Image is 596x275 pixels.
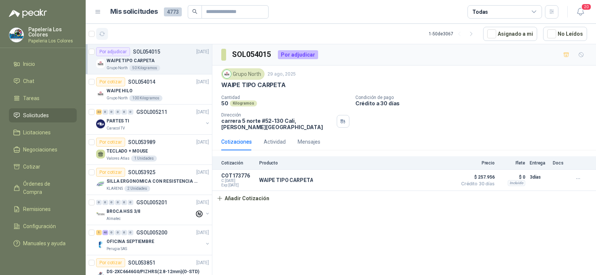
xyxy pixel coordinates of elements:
[28,39,77,43] p: Papeleria Los Colores
[221,160,255,166] p: Cotización
[223,70,231,78] img: Company Logo
[9,202,77,216] a: Remisiones
[107,87,133,95] p: WAIPE HILO
[121,109,127,115] div: 0
[192,9,197,14] span: search
[164,7,182,16] span: 4773
[107,216,121,222] p: Almatec
[96,47,130,56] div: Por adjudicar
[102,230,108,235] div: 40
[86,74,212,105] a: Por cotizarSOL054014[DATE] Company LogoWAIPE HILOGrupo North100 Kilogramos
[128,230,133,235] div: 0
[9,160,77,174] a: Cotizar
[581,3,592,10] span: 20
[107,148,148,155] p: TECLADO + MOUSE
[96,180,105,189] img: Company Logo
[96,59,105,68] img: Company Logo
[9,236,77,250] a: Manuales y ayuda
[96,228,210,252] a: 1 40 0 0 0 0 GSOL005200[DATE] Company LogoOFICINA SEPTIEMBREPerugia SAS
[9,74,77,88] a: Chat
[128,200,133,205] div: 0
[86,135,212,165] a: Por cotizarSOL053989[DATE] TECLADO + MOUSEValores Atlas1 Unidades
[109,109,114,115] div: 0
[574,5,587,19] button: 20
[107,95,128,101] p: Grupo North
[128,140,155,145] p: SOL053989
[28,27,77,37] p: Papelería Los Colores
[133,49,160,54] p: SOL054015
[483,27,537,41] button: Asignado a mi
[115,200,121,205] div: 0
[128,79,155,84] p: SOL054014
[508,180,525,186] div: Incluido
[221,179,255,183] span: C: [DATE]
[355,95,593,100] p: Condición de pago
[267,71,296,78] p: 29 ago, 2025
[9,57,77,71] a: Inicio
[96,119,105,128] img: Company Logo
[221,95,349,100] p: Cantidad
[196,109,209,116] p: [DATE]
[96,77,125,86] div: Por cotizar
[128,109,133,115] div: 0
[499,160,525,166] p: Flete
[107,208,140,215] p: BROCA HSS 3/8
[23,60,35,68] span: Inicio
[355,100,593,106] p: Crédito a 30 días
[196,169,209,176] p: [DATE]
[472,8,488,16] div: Todas
[457,173,495,182] span: $ 257.956
[107,57,155,64] p: WAIPE TIPO CARPETA
[96,109,102,115] div: 22
[128,170,155,175] p: SOL053925
[259,160,453,166] p: Producto
[9,108,77,122] a: Solicitudes
[196,48,209,55] p: [DATE]
[543,27,587,41] button: No Leídos
[107,178,199,185] p: SILLA ERGONOMICA CON RESISTENCIA A 150KG
[96,168,125,177] div: Por cotizar
[96,258,125,267] div: Por cotizar
[9,9,47,18] img: Logo peakr
[136,109,167,115] p: GSOL005211
[128,260,155,265] p: SOL053851
[23,163,40,171] span: Cotizar
[9,177,77,199] a: Órdenes de Compra
[196,79,209,86] p: [DATE]
[196,139,209,146] p: [DATE]
[23,222,56,230] span: Configuración
[23,111,49,119] span: Solicitudes
[221,183,255,188] span: Exp: [DATE]
[110,6,158,17] h1: Mis solicitudes
[96,210,105,219] img: Company Logo
[23,128,51,137] span: Licitaciones
[107,118,129,125] p: PARTES TI
[9,91,77,105] a: Tareas
[136,230,167,235] p: GSOL005200
[102,109,108,115] div: 0
[553,160,568,166] p: Docs
[196,259,209,266] p: [DATE]
[107,156,130,162] p: Valores Atlas
[530,160,548,166] p: Entrega
[221,112,334,118] p: Dirección
[86,44,212,74] a: Por adjudicarSOL054015[DATE] Company LogoWAIPE TIPO CARPETAGrupo North50 Kilogramos
[107,65,128,71] p: Grupo North
[96,200,102,205] div: 0
[221,118,334,130] p: carrera 5 norte #52-130 Cali , [PERSON_NAME][GEOGRAPHIC_DATA]
[221,173,255,179] p: COT173776
[264,138,286,146] div: Actividad
[121,230,127,235] div: 0
[115,109,121,115] div: 0
[107,246,127,252] p: Perugia SAS
[457,160,495,166] p: Precio
[9,125,77,140] a: Licitaciones
[115,230,121,235] div: 0
[429,28,477,40] div: 1 - 50 de 3067
[23,94,39,102] span: Tareas
[212,191,273,206] button: Añadir Cotización
[230,100,257,106] div: Kilogramos
[196,229,209,236] p: [DATE]
[9,219,77,233] a: Configuración
[109,200,114,205] div: 0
